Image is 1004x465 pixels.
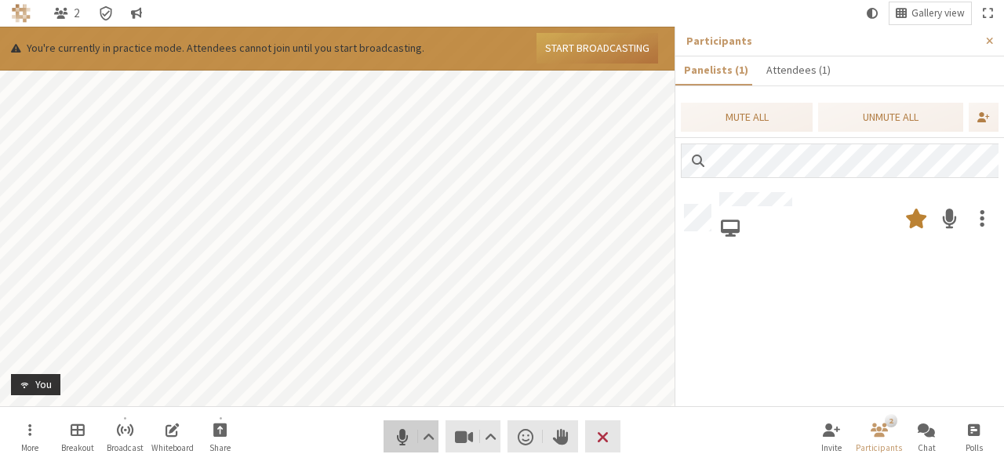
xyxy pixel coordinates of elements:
[507,420,543,452] button: Send a reaction
[857,416,901,458] button: Close participant list
[151,443,194,452] span: Whiteboard
[966,443,983,452] span: Polls
[8,416,52,458] button: Open menu
[952,416,996,458] button: Open poll
[856,443,902,452] span: Participants
[21,443,38,452] span: More
[418,420,438,452] button: Audio settings
[911,8,965,20] span: Gallery view
[74,6,80,20] span: 2
[103,416,147,458] button: Start broadcast
[543,420,578,452] button: Raise hand
[904,416,948,458] button: Open chat
[977,2,999,24] button: Fullscreen
[809,416,853,458] button: Invite participants (Alt+I)
[821,443,842,452] span: Invite
[92,2,119,24] div: Meeting details Encryption enabled
[889,2,971,24] button: Change layout
[537,33,658,64] button: Start broadcasting
[30,376,57,393] div: You
[446,420,500,452] button: Stop video (Alt+V)
[686,33,975,49] p: Participants
[918,443,936,452] span: Chat
[818,103,962,132] button: Unmute all
[969,103,999,132] button: Invite
[56,416,100,458] button: Manage Breakout Rooms
[209,443,231,452] span: Share
[481,420,500,452] button: Video setting
[61,443,94,452] span: Breakout
[585,420,620,452] button: End or leave meeting
[757,56,838,84] button: Attendees (1)
[12,4,31,23] img: Iotum
[885,414,897,427] div: 2
[681,103,813,132] button: Mute all
[48,2,87,24] button: Close participant list
[198,416,242,458] button: Start sharing
[675,56,757,84] button: Panelists (1)
[151,416,195,458] button: Open shared whiteboard
[975,27,1004,56] button: Close sidebar
[125,2,149,24] button: Conversation
[860,2,884,24] button: Using system theme
[107,443,144,452] span: Broadcast
[719,211,741,244] button: Joined via web browser
[384,420,438,452] button: Mute (Alt+A)
[11,40,424,56] p: You're currently in practice mode. Attendees cannot join until you start broadcasting.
